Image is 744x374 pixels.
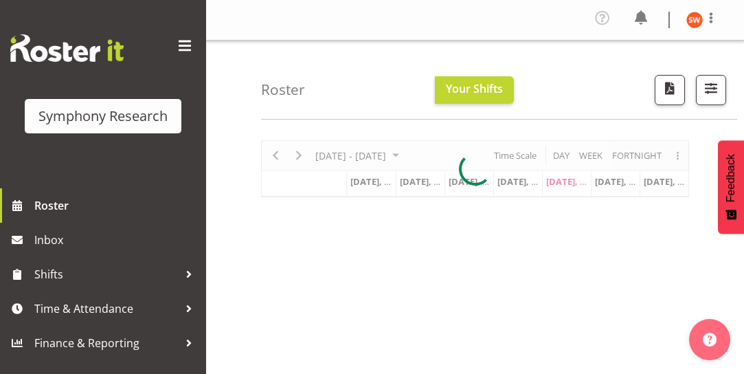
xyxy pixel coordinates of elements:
button: Your Shifts [435,76,514,104]
button: Download a PDF of the roster according to the set date range. [655,75,685,105]
div: Symphony Research [38,106,168,126]
img: help-xxl-2.png [703,333,717,346]
span: Time & Attendance [34,298,179,319]
img: Rosterit website logo [10,34,124,62]
button: Feedback - Show survey [718,140,744,234]
button: Filter Shifts [696,75,726,105]
span: Finance & Reporting [34,333,179,353]
span: Feedback [725,154,737,202]
h4: Roster [261,82,305,98]
span: Your Shifts [446,81,503,96]
span: Inbox [34,230,199,250]
span: Shifts [34,264,179,285]
span: Roster [34,195,199,216]
img: shannon-whelan11890.jpg [686,12,703,28]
